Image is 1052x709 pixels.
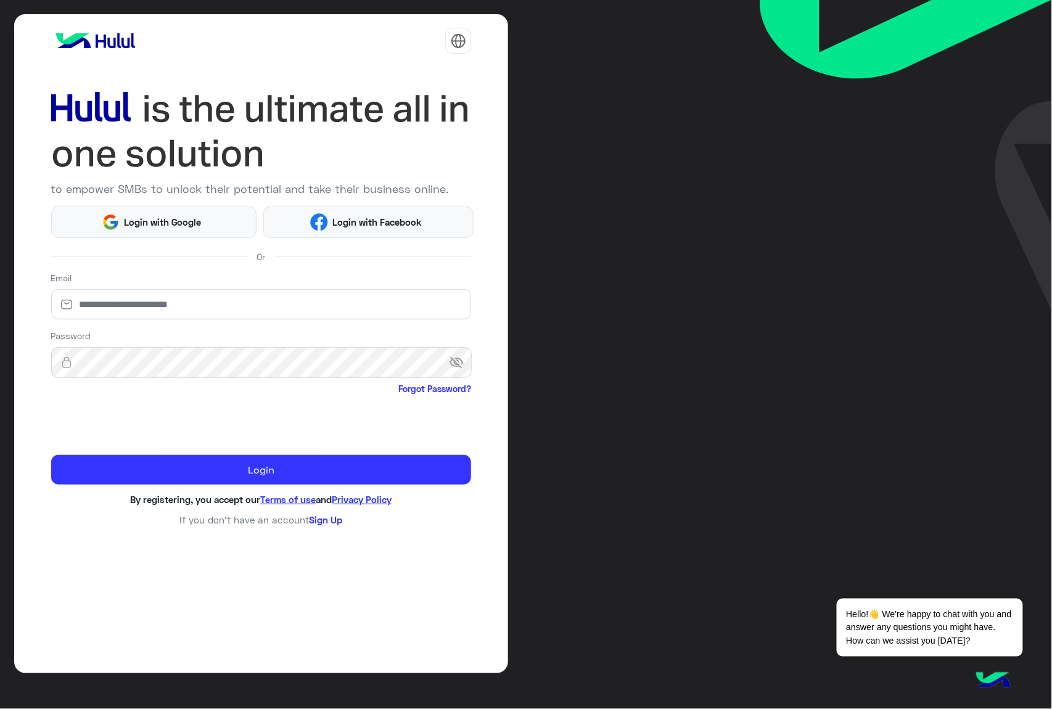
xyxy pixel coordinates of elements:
span: Login with Google [120,215,206,229]
button: Login with Google [51,207,257,239]
img: email [51,298,82,311]
span: By registering, you accept our [130,494,260,505]
span: visibility_off [450,351,472,374]
button: Login with Facebook [263,207,474,239]
img: logo [51,28,140,53]
h6: If you don’t have an account [51,514,472,525]
p: to empower SMBs to unlock their potential and take their business online. [51,181,472,197]
a: Terms of use [260,494,316,505]
span: Hello!👋 We're happy to chat with you and answer any questions you might have. How can we assist y... [837,599,1022,657]
img: hulul-logo.png [972,660,1015,703]
span: Login with Facebook [328,215,427,229]
img: lock [51,356,82,369]
span: Or [257,250,265,263]
a: Privacy Policy [332,494,392,505]
label: Email [51,271,72,284]
span: and [316,494,332,505]
img: tab [451,33,466,49]
img: Google [102,213,120,231]
iframe: reCAPTCHA [51,398,239,446]
img: Facebook [310,213,328,231]
label: Password [51,329,91,342]
a: Sign Up [309,514,342,525]
button: Login [51,455,472,485]
img: hululLoginTitle_EN.svg [51,86,472,176]
a: Forgot Password? [398,382,471,395]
